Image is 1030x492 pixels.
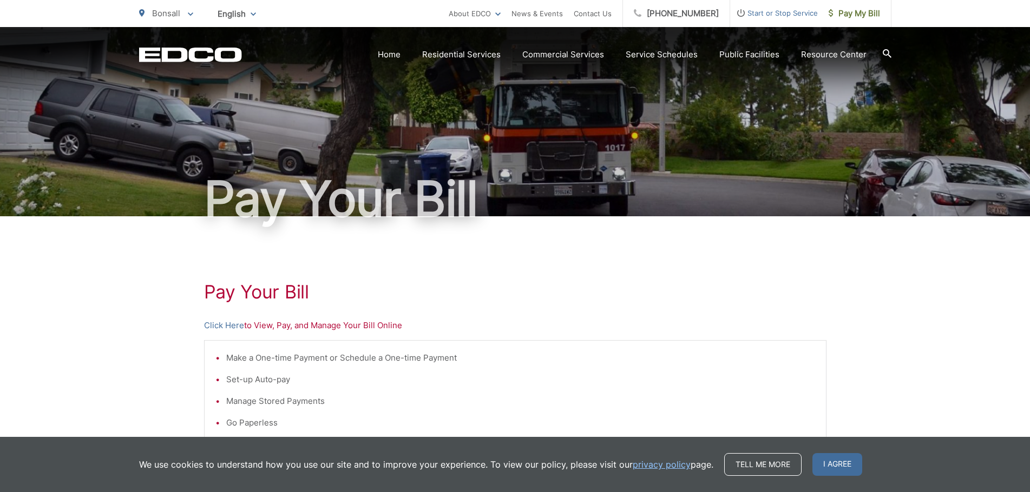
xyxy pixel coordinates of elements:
[812,453,862,476] span: I agree
[139,172,891,226] h1: Pay Your Bill
[422,48,501,61] a: Residential Services
[226,373,815,386] li: Set-up Auto-pay
[626,48,698,61] a: Service Schedules
[449,7,501,20] a: About EDCO
[204,319,826,332] p: to View, Pay, and Manage Your Bill Online
[209,4,264,23] span: English
[724,453,802,476] a: Tell me more
[522,48,604,61] a: Commercial Services
[829,7,880,20] span: Pay My Bill
[226,351,815,364] li: Make a One-time Payment or Schedule a One-time Payment
[204,281,826,303] h1: Pay Your Bill
[378,48,401,61] a: Home
[719,48,779,61] a: Public Facilities
[226,416,815,429] li: Go Paperless
[633,458,691,471] a: privacy policy
[574,7,612,20] a: Contact Us
[511,7,563,20] a: News & Events
[139,47,242,62] a: EDCD logo. Return to the homepage.
[801,48,867,61] a: Resource Center
[139,458,713,471] p: We use cookies to understand how you use our site and to improve your experience. To view our pol...
[204,319,244,332] a: Click Here
[152,8,180,18] span: Bonsall
[226,395,815,408] li: Manage Stored Payments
